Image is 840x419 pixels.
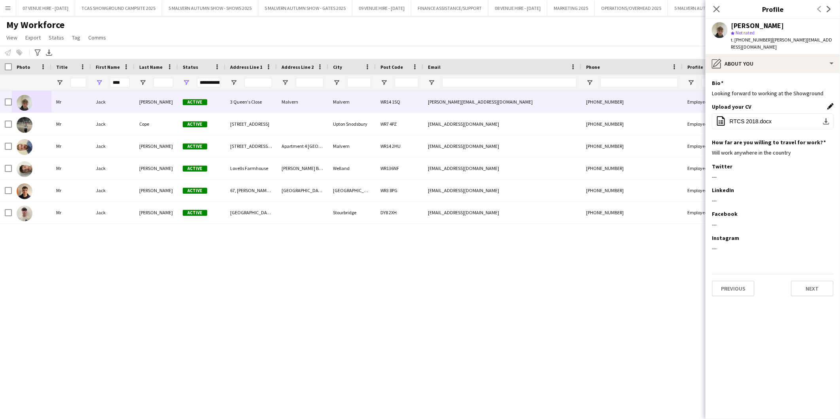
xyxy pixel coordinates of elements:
[17,161,32,177] img: Jack Kane
[91,91,134,113] div: Jack
[75,0,162,16] button: TCAS SHOWGROUND CAMPSITE 2025
[56,79,63,86] button: Open Filter Menu
[230,79,237,86] button: Open Filter Menu
[6,34,17,41] span: View
[712,197,834,204] div: ---
[712,187,734,194] h3: LinkedIn
[328,179,376,201] div: [GEOGRAPHIC_DATA]
[547,0,595,16] button: MARKETING 2025
[96,64,120,70] span: First Name
[411,0,488,16] button: FINANCE ASSISTANCE/SUPPORT
[225,91,277,113] div: 3 Queen's Close
[183,64,198,70] span: Status
[712,163,732,170] h3: Twitter
[225,179,277,201] div: 67, [PERSON_NAME] Bank
[328,202,376,223] div: Stourbridge
[791,281,834,296] button: Next
[706,54,840,73] div: About you
[380,64,403,70] span: Post Code
[91,135,134,157] div: Jack
[712,149,834,156] div: Will work anywhere in the country
[17,64,30,70] span: Photo
[581,157,683,179] div: [PHONE_NUMBER]
[712,245,834,252] div: ---
[51,113,91,135] div: Mr
[428,64,441,70] span: Email
[110,78,130,87] input: First Name Filter Input
[600,78,678,87] input: Phone Filter Input
[51,157,91,179] div: Mr
[183,166,207,172] span: Active
[258,0,352,16] button: 5 MALVERN AUTUMN SHOW - GATES 2025
[731,37,772,43] span: t. [PHONE_NUMBER]
[183,188,207,194] span: Active
[225,157,277,179] div: Lovells Farmhouse
[712,113,834,129] button: RTCS 2018.docx
[702,78,728,87] input: Profile Filter Input
[51,91,91,113] div: Mr
[134,135,178,157] div: [PERSON_NAME]
[328,113,376,135] div: Upton Snodsbury
[423,202,581,223] div: [EMAIL_ADDRESS][DOMAIN_NAME]
[712,221,834,228] div: ---
[139,64,163,70] span: Last Name
[488,0,547,16] button: 08 VENUE HIRE - [DATE]
[33,48,42,57] app-action-btn: Advanced filters
[712,79,723,87] h3: Bio
[25,34,41,41] span: Export
[423,113,581,135] div: [EMAIL_ADDRESS][DOMAIN_NAME]
[731,37,832,50] span: | [PERSON_NAME][EMAIL_ADDRESS][DOMAIN_NAME]
[134,202,178,223] div: [PERSON_NAME]
[352,0,411,16] button: 09 VENUE HIRE - [DATE]
[683,91,733,113] div: Employed Crew
[51,179,91,201] div: Mr
[88,34,106,41] span: Comms
[581,179,683,201] div: [PHONE_NUMBER]
[17,183,32,199] img: Jack Lyman
[683,135,733,157] div: Employed Crew
[730,118,772,125] span: RTCS 2018.docx
[134,91,178,113] div: [PERSON_NAME]
[581,91,683,113] div: [PHONE_NUMBER]
[347,78,371,87] input: City Filter Input
[134,179,178,201] div: [PERSON_NAME]
[712,90,834,97] div: Looking forward to working at the Showground
[731,22,784,29] div: [PERSON_NAME]
[162,0,258,16] button: 5 MALVERN AUTUMN SHOW - SHOWS 2025
[333,64,342,70] span: City
[376,91,423,113] div: WR14 1SQ
[712,281,755,296] button: Previous
[687,79,694,86] button: Open Filter Menu
[91,179,134,201] div: Jack
[282,64,314,70] span: Address Line 2
[376,202,423,223] div: DY8 2XH
[380,79,388,86] button: Open Filter Menu
[296,78,324,87] input: Address Line 2 Filter Input
[581,135,683,157] div: [PHONE_NUMBER]
[134,157,178,179] div: [PERSON_NAME]
[423,157,581,179] div: [EMAIL_ADDRESS][DOMAIN_NAME]
[17,95,32,111] img: Jack Bristow
[282,79,289,86] button: Open Filter Menu
[44,48,54,57] app-action-btn: Export XLSX
[85,32,109,43] a: Comms
[153,78,173,87] input: Last Name Filter Input
[51,202,91,223] div: Mr
[683,179,733,201] div: Employed Crew
[333,79,340,86] button: Open Filter Menu
[712,210,738,217] h3: Facebook
[6,19,64,31] span: My Workforce
[581,113,683,135] div: [PHONE_NUMBER]
[277,157,328,179] div: [PERSON_NAME] Bank
[183,121,207,127] span: Active
[586,79,593,86] button: Open Filter Menu
[736,30,755,36] span: Not rated
[328,157,376,179] div: Welland
[230,64,262,70] span: Address Line 1
[668,0,764,16] button: 5 MALVERN AUTUMN SHOW - SHOWS 2024
[706,4,840,14] h3: Profile
[51,135,91,157] div: Mr
[395,78,418,87] input: Post Code Filter Input
[595,0,668,16] button: OPERATIONS/OVERHEAD 2025
[581,202,683,223] div: [PHONE_NUMBER]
